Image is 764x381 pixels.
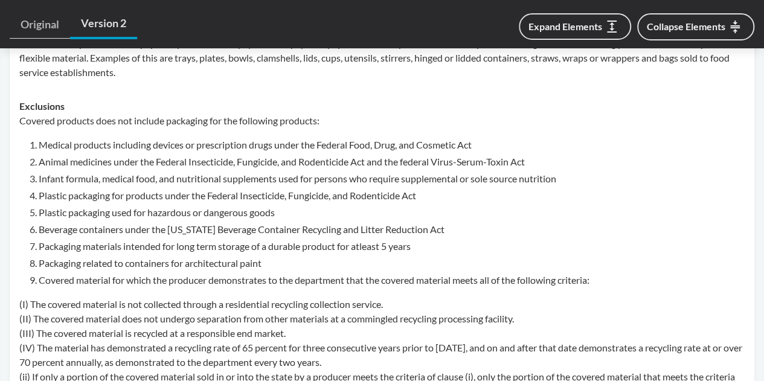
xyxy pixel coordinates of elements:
a: Version 2 [70,10,137,39]
li: Covered material for which the producer demonstrates to the department that the covered material ... [39,273,745,287]
li: Packaging related to containers for architectural paint [39,256,745,271]
li: Beverage containers under the [US_STATE] Beverage Container Recycling and Litter Reduction Act [39,222,745,237]
li: Packaging materials intended for long term storage of a durable product for atleast 5 years [39,239,745,254]
li: Medical products including devices or prescription drugs under the Federal Food, Drug, and Cosmet... [39,138,745,152]
li: Infant formula, medical food, and nutritional supplements used for persons who require supplement... [39,171,745,186]
strong: Exclusions [19,100,65,112]
li: Plastic packaging for products under the Federal Insecticide, Fungicide, and Rodenticide Act [39,188,745,203]
p: Covered products does not include packaging for the following products: [19,114,745,128]
button: Collapse Elements [637,13,754,40]
li: Animal medicines under the Federal Insecticide, Fungicide, and Rodenticide Act and the federal Vi... [39,155,745,169]
button: Expand Elements [519,13,631,40]
a: Original [10,11,70,39]
li: Plastic packaging used for hazardous or dangerous goods [39,205,745,220]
